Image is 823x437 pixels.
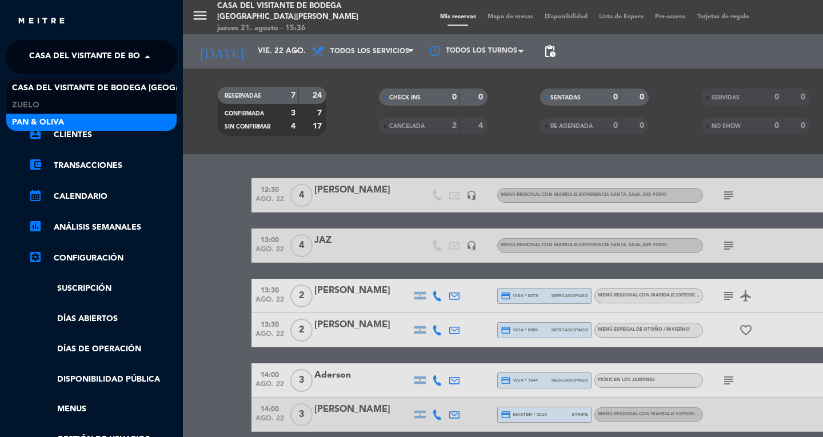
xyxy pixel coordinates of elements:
[29,190,177,203] a: calendar_monthCalendario
[12,99,39,112] span: Zuelo
[29,127,42,141] i: account_box
[29,158,42,171] i: account_balance_wallet
[29,45,317,69] span: Casa del Visitante de Bodega [GEOGRAPHIC_DATA][PERSON_NAME]
[29,403,177,416] a: Menus
[29,343,177,356] a: Días de Operación
[29,189,42,202] i: calendar_month
[29,251,177,265] a: Configuración
[17,17,66,26] img: MEITRE
[29,128,177,142] a: account_boxClientes
[29,159,177,173] a: account_balance_walletTransacciones
[29,312,177,326] a: Días abiertos
[29,219,42,233] i: assessment
[29,220,177,234] a: assessmentANÁLISIS SEMANALES
[543,45,557,58] span: pending_actions
[12,82,299,95] span: Casa del Visitante de Bodega [GEOGRAPHIC_DATA][PERSON_NAME]
[29,373,177,386] a: Disponibilidad pública
[29,250,42,264] i: settings_applications
[12,116,64,129] span: Pan & Oliva
[29,282,177,295] a: Suscripción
